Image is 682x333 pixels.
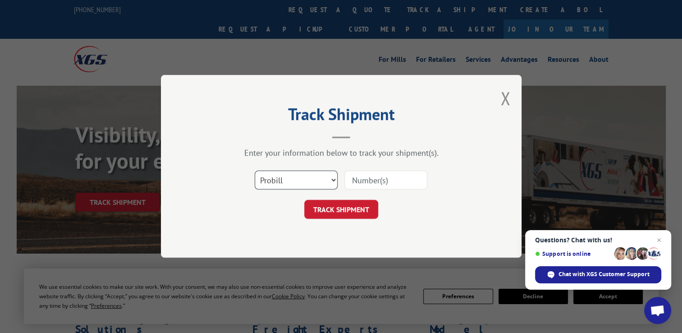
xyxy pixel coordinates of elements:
[535,236,661,244] span: Questions? Chat with us!
[558,270,650,278] span: Chat with XGS Customer Support
[304,200,378,219] button: TRACK SHIPMENT
[500,86,510,110] button: Close modal
[654,235,664,245] span: Close chat
[535,250,611,257] span: Support is online
[535,266,661,283] div: Chat with XGS Customer Support
[206,108,476,125] h2: Track Shipment
[644,297,671,324] div: Open chat
[344,171,427,190] input: Number(s)
[206,148,476,158] div: Enter your information below to track your shipment(s).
